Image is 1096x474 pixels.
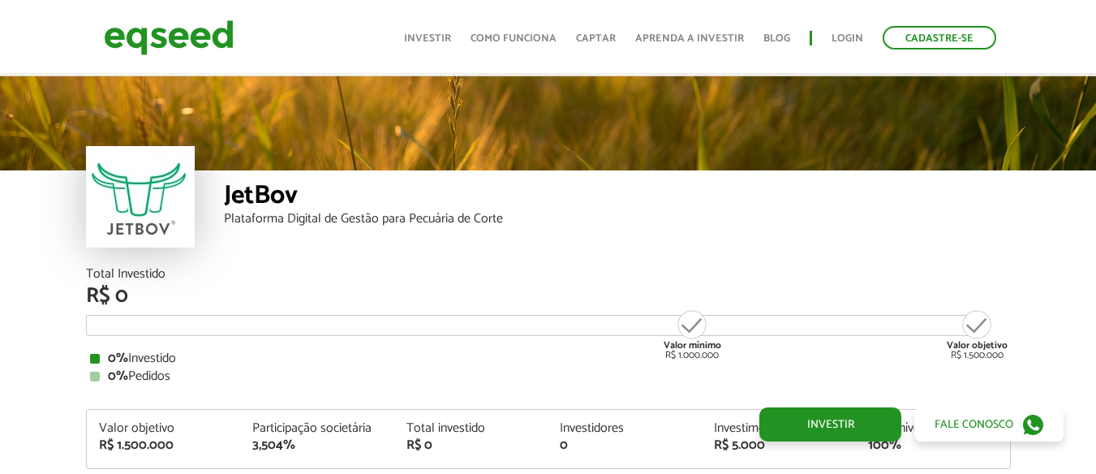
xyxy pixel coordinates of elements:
div: 3,504% [252,439,382,452]
div: R$ 1.500.000 [99,439,229,452]
a: Como funciona [471,33,557,44]
strong: Valor objetivo [947,338,1008,353]
div: R$ 1.500.000 [947,308,1008,360]
strong: 0% [108,347,128,369]
div: R$ 0 [86,286,1011,307]
a: Captar [576,33,616,44]
div: R$ 5.000 [714,439,844,452]
div: JetBov [224,183,1011,213]
div: Investido [90,352,1007,365]
a: Login [832,33,863,44]
div: 100% [868,439,998,452]
div: Plataforma Digital de Gestão para Pecuária de Corte [224,213,1011,226]
div: Total investido [406,422,536,435]
div: Valor objetivo [99,422,229,435]
a: Blog [763,33,790,44]
div: R$ 0 [406,439,536,452]
img: EqSeed [104,16,234,59]
strong: Valor mínimo [664,338,721,353]
strong: 0% [108,365,128,387]
div: R$ 1.000.000 [662,308,723,360]
div: Total Investido [86,268,1011,281]
a: Fale conosco [914,407,1064,442]
a: Cadastre-se [883,26,996,50]
div: 0 [560,439,690,452]
div: Investimento mínimo [714,422,844,435]
div: Investidores [560,422,690,435]
div: Participação societária [252,422,382,435]
a: Aprenda a investir [635,33,744,44]
div: Pedidos [90,370,1007,383]
a: Investir [404,33,451,44]
a: Investir [759,407,901,442]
